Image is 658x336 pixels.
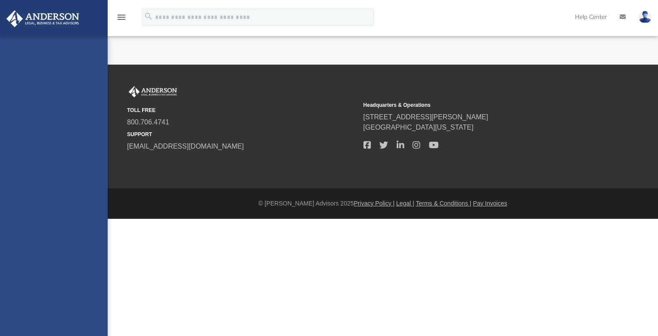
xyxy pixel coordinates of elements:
a: [STREET_ADDRESS][PERSON_NAME] [363,113,488,121]
small: Headquarters & Operations [363,101,594,109]
a: [EMAIL_ADDRESS][DOMAIN_NAME] [127,143,244,150]
a: Terms & Conditions | [416,200,472,207]
img: Anderson Advisors Platinum Portal [4,10,82,27]
a: Legal | [396,200,414,207]
a: Privacy Policy | [354,200,395,207]
img: User Pic [639,11,652,23]
i: search [144,12,153,21]
small: TOLL FREE [127,106,357,114]
a: [GEOGRAPHIC_DATA][US_STATE] [363,124,474,131]
div: © [PERSON_NAME] Advisors 2025 [108,199,658,208]
i: menu [116,12,127,22]
small: SUPPORT [127,131,357,138]
a: Pay Invoices [473,200,507,207]
a: 800.706.4741 [127,118,169,126]
img: Anderson Advisors Platinum Portal [127,86,179,97]
a: menu [116,16,127,22]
